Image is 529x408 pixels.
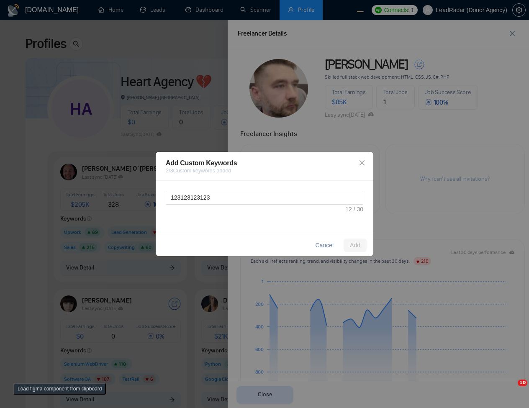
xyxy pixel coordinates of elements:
button: Add [344,239,367,252]
span: close [359,159,365,166]
button: Close [351,152,373,174]
span: Add Custom Keywords [166,159,237,167]
textarea: 123123123123 [166,191,363,205]
span: 2 / 3 Custom keywords added [166,168,363,173]
button: Cancel [308,239,340,252]
iframe: Intercom live chat [501,380,521,400]
span: Cancel [315,241,334,250]
span: 10 [518,380,527,386]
